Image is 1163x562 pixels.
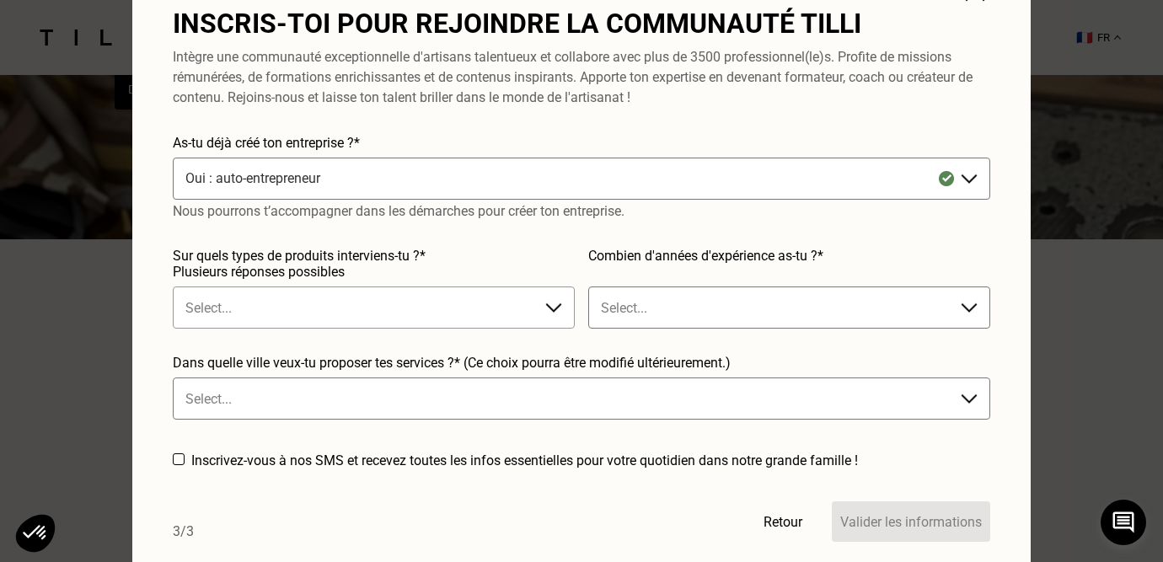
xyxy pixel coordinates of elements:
h3: Inscris-toi pour rejoindre la communauté Tilli [173,7,909,40]
p: 3/ 3 [173,522,194,542]
span: Sur quels types de produits interviens-tu ?* [173,248,426,264]
label: Inscrivez-vous à nos SMS et recevez toutes les infos essentielles pour votre quotidien dans notre... [191,452,858,468]
img: Dropdown Arrow [959,169,979,189]
img: Valid companyType icon [936,169,957,189]
img: Dropdown Arrow [959,297,979,318]
img: Dropdown Arrow [544,297,564,318]
span: As-tu déjà créé ton entreprise ?* [173,135,360,151]
span: Dans quelle ville veux-tu proposer tes services ?* (Ce choix pourra être modifié ultérieurement.) [173,355,731,371]
button: Valider les informations [832,501,990,542]
span: Combien d'années d'expérience as-tu ?* [588,248,823,264]
p: Nous pourrons t’accompagner dans les démarches pour créer ton entreprise. [173,201,990,222]
img: Dropdown Arrow [959,388,979,409]
button: Retour [747,501,818,542]
p: Intègre une communauté exceptionnelle d'artisans talentueux et collabore avec plus de 3500 profes... [173,47,990,108]
span: Plusieurs réponses possibles [173,264,345,280]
